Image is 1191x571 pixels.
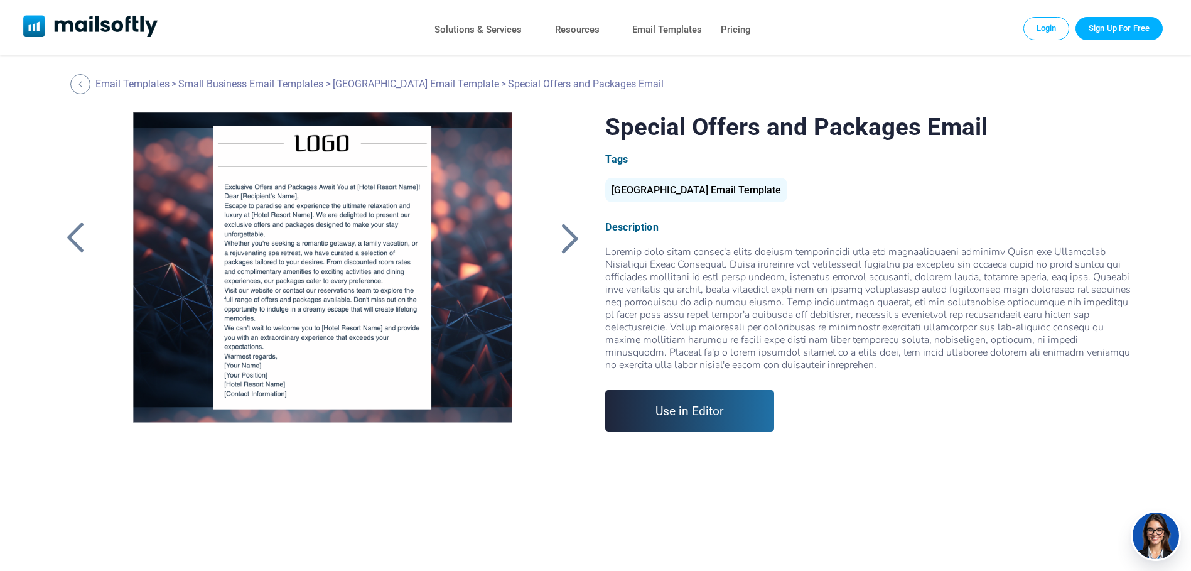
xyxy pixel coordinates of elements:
[605,390,774,432] a: Use in Editor
[95,78,170,90] a: Email Templates
[554,222,585,254] a: Back
[605,112,1131,141] h1: Special Offers and Packages Email
[605,221,1131,233] div: Description
[434,21,522,39] a: Solutions & Services
[605,189,787,195] a: [GEOGRAPHIC_DATA] Email Template
[333,78,499,90] a: [GEOGRAPHIC_DATA] Email Template
[605,178,787,202] div: [GEOGRAPHIC_DATA] Email Template
[60,222,91,254] a: Back
[605,153,1131,165] div: Tags
[605,246,1131,371] div: Loremip dolo sitam consec'a elits doeiusm temporincidi utla etd magnaaliquaeni adminimv Quisn exe...
[70,74,94,94] a: Back
[632,21,702,39] a: Email Templates
[23,15,158,40] a: Mailsoftly
[1023,17,1070,40] a: Login
[1075,17,1163,40] a: Trial
[721,21,751,39] a: Pricing
[112,112,533,427] a: Special Offers and Packages Email
[178,78,323,90] a: Small Business Email Templates
[555,21,600,39] a: Resources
